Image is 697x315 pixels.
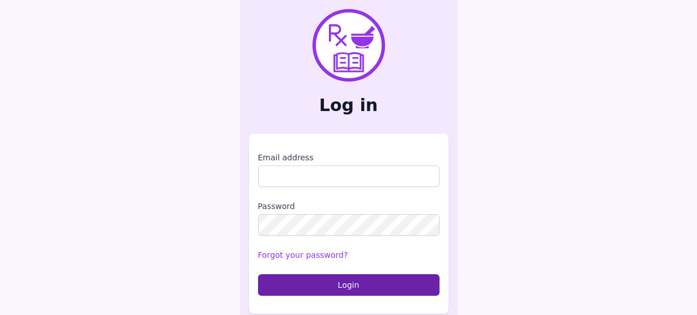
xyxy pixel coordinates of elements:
[258,152,440,163] label: Email address
[312,9,385,82] img: PharmXellence Logo
[249,95,449,116] h2: Log in
[258,201,440,212] label: Password
[258,274,440,296] button: Login
[258,250,348,259] a: Forgot your password?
